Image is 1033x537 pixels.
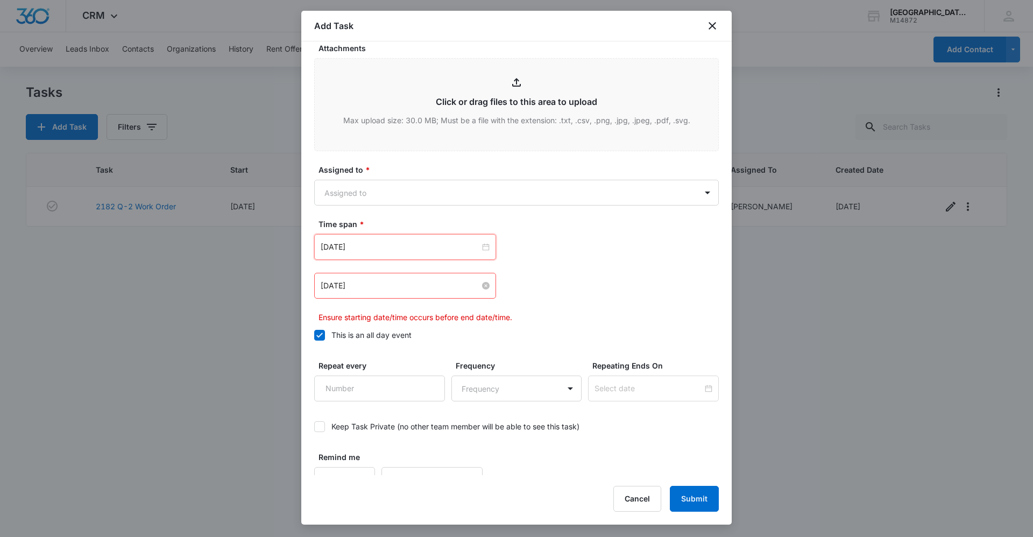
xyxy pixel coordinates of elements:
[331,329,412,341] div: This is an all day event
[592,360,723,371] label: Repeating Ends On
[613,486,661,512] button: Cancel
[456,360,586,371] label: Frequency
[319,312,719,323] p: Ensure starting date/time occurs before end date/time.
[319,43,723,54] label: Attachments
[319,164,723,175] label: Assigned to
[321,241,480,253] input: Sep 10, 2025
[319,451,379,463] label: Remind me
[314,19,353,32] h1: Add Task
[319,360,449,371] label: Repeat every
[706,19,719,32] button: close
[482,282,490,289] span: close-circle
[321,280,480,292] input: Feb 16, 2023
[319,218,723,230] label: Time span
[314,376,445,401] input: Number
[314,467,375,493] input: Number
[670,486,719,512] button: Submit
[595,383,703,394] input: Select date
[331,421,579,432] div: Keep Task Private (no other team member will be able to see this task)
